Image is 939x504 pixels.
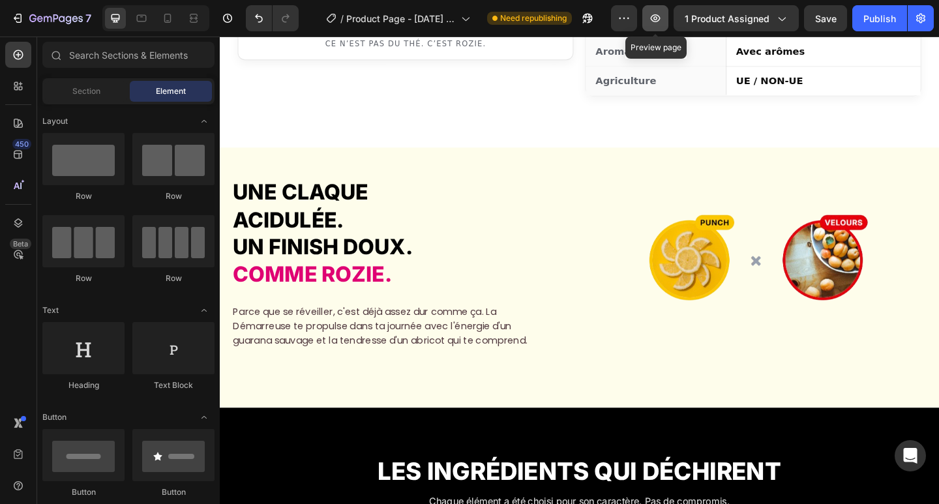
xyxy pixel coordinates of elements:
span: Toggle open [194,407,215,428]
div: UE / NON-UE [551,33,762,65]
iframe: Design area [220,37,939,504]
div: Text Block [132,379,215,391]
span: Save [815,13,837,24]
span: Toggle open [194,300,215,321]
input: Search Sections & Elements [42,42,215,68]
div: Row [42,190,125,202]
img: gempages_583817633594344276-656db9d8-54f9-47cc-b35d-128effa98160.png [438,154,733,340]
span: Button [42,411,67,423]
div: Open Intercom Messenger [895,440,926,471]
div: Avec arômes [551,1,762,33]
div: Row [132,190,215,202]
p: 7 [85,10,91,26]
div: Button [132,486,215,498]
button: 1 product assigned [674,5,799,31]
div: Heading [42,379,125,391]
span: Need republishing [500,12,567,24]
div: Button [42,486,125,498]
div: Publish [863,12,896,25]
span: Parce que se réveiller, c'est déjà assez dur comme ça. La Démarreuse te propulse dans ta journée ... [14,292,335,338]
span: Toggle open [194,111,215,132]
span: Element [156,85,186,97]
div: Beta [10,239,31,249]
span: COMME ROZIE. [14,245,187,273]
div: Row [42,273,125,284]
div: Agriculture [398,33,551,65]
span: 1 product assigned [685,12,769,25]
h2: UNE CLAQUE ACIDULÉE. UN FINISH DOUX. [13,154,361,275]
div: 450 [12,139,31,149]
button: Save [804,5,847,31]
span: Section [72,85,100,97]
button: 7 [5,5,97,31]
span: Product Page - [DATE] 19:51:34 [346,12,456,25]
span: LES INGRÉDIENTS QUI DÉCHIRENT [172,457,611,489]
button: Publish [852,5,907,31]
span: / [340,12,344,25]
div: Row [132,273,215,284]
span: Layout [42,115,68,127]
span: Text [42,304,59,316]
div: Undo/Redo [246,5,299,31]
